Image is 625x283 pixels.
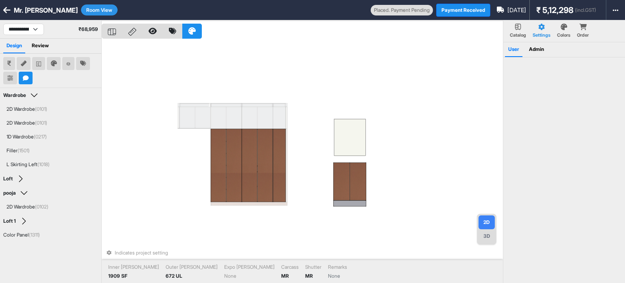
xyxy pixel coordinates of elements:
[7,119,47,127] div: 2D Wardrobe
[17,147,30,154] span: (1501)
[3,92,26,98] div: Wardrobe
[7,161,50,168] div: L Skirting Left
[111,249,168,257] div: Indicates project setting
[526,42,547,57] p: Admin
[29,232,40,238] span: (1311)
[281,272,289,280] div: MR
[7,105,47,113] div: 2D Wardrobe
[224,273,236,279] span: None
[479,215,495,229] div: 2D
[79,26,98,33] p: ₹ 68,959
[3,231,40,239] div: Color Panel
[479,229,495,243] div: 3D
[328,263,347,271] div: Remarks
[305,263,321,271] div: Shutter
[7,147,30,154] div: Filler
[7,203,48,211] div: 2D Wardrobe
[3,218,16,224] div: Loft 1
[557,32,570,39] p: Colors
[507,6,526,15] span: [DATE]
[3,175,27,183] button: Loft
[505,42,522,57] p: User
[436,4,490,17] button: Payment Received
[7,133,47,140] div: 1D Wardrobe
[108,263,159,271] div: Inner [PERSON_NAME]
[3,39,25,53] p: Design
[3,189,30,197] button: pooja
[81,4,118,15] button: Room View
[577,32,589,39] p: Order
[3,91,40,99] button: Wardrobe
[371,5,433,15] div: Placed. Payment Pending
[3,190,16,196] div: pooja
[3,176,13,182] div: Loft
[166,263,218,271] div: Outer [PERSON_NAME]
[108,272,127,280] div: 1909 SF
[35,106,47,112] span: (0101)
[224,263,275,271] div: Expo [PERSON_NAME]
[3,217,30,225] button: Loft 1
[35,204,48,210] span: (0102)
[575,7,596,14] span: (incl.GST)
[37,161,50,167] span: (1018)
[34,134,47,140] span: (0217)
[533,32,551,39] p: Settings
[28,39,52,53] p: Review
[281,263,299,271] div: Carcass
[35,120,47,126] span: (0101)
[510,32,526,39] p: Catalog
[166,272,182,280] div: 672 UL
[305,272,313,280] div: MR
[328,272,340,280] div: None
[14,5,78,15] div: Mr. [PERSON_NAME]
[536,4,573,16] span: ₹ 5,12,298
